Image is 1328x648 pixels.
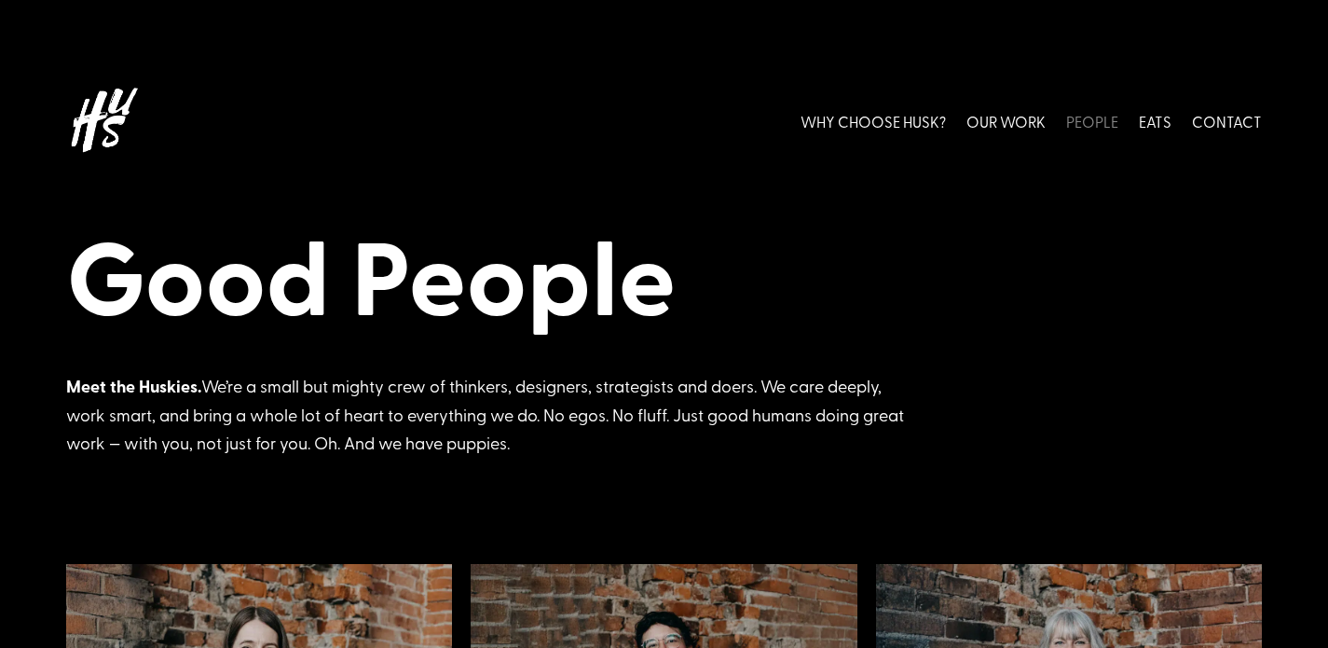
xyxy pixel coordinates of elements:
strong: Meet the Huskies. [66,374,201,398]
iframe: Brevo live chat [1253,573,1309,629]
a: PEOPLE [1066,80,1118,163]
div: We’re a small but mighty crew of thinkers, designers, strategists and doers. We care deeply, work... [66,372,905,458]
a: EATS [1139,80,1171,163]
a: OUR WORK [966,80,1046,163]
h1: Good People [66,214,1262,346]
img: Husk logo [66,80,169,163]
a: WHY CHOOSE HUSK? [801,80,946,163]
a: CONTACT [1192,80,1262,163]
